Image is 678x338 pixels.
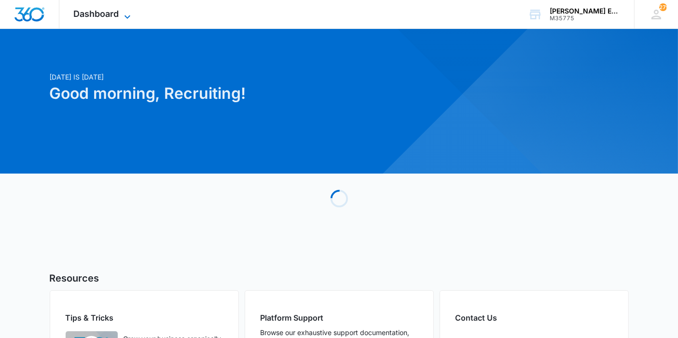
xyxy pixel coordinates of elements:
[74,9,119,19] span: Dashboard
[550,15,620,22] div: account id
[50,82,432,105] h1: Good morning, Recruiting!
[50,271,629,285] h5: Resources
[659,3,667,11] span: 279
[50,72,432,82] p: [DATE] is [DATE]
[456,312,613,324] h2: Contact Us
[550,7,620,15] div: account name
[66,312,223,324] h2: Tips & Tricks
[659,3,667,11] div: notifications count
[261,312,418,324] h2: Platform Support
